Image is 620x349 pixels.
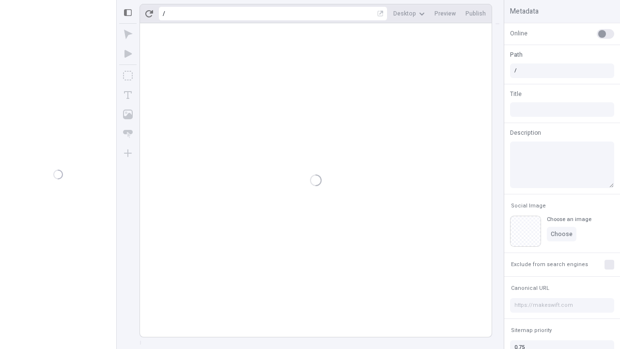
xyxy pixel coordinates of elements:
div: / [163,10,165,17]
span: Title [510,90,522,98]
span: Exclude from search engines [511,261,588,268]
button: Sitemap priority [509,325,554,336]
button: Choose [547,227,576,241]
span: Publish [465,10,486,17]
button: Publish [462,6,490,21]
input: https://makeswift.com [510,298,614,313]
span: Path [510,50,523,59]
span: Preview [434,10,456,17]
button: Canonical URL [509,283,551,294]
span: Desktop [393,10,416,17]
button: Social Image [509,200,548,212]
span: Choose [551,230,573,238]
span: Online [510,29,527,38]
button: Desktop [389,6,429,21]
button: Image [119,106,137,123]
button: Preview [431,6,460,21]
span: Canonical URL [511,285,549,292]
button: Text [119,86,137,104]
button: Box [119,67,137,84]
span: Description [510,128,541,137]
div: Choose an image [547,216,591,223]
span: Sitemap priority [511,327,552,334]
button: Exclude from search engines [509,259,590,270]
button: Button [119,125,137,143]
span: Social Image [511,202,546,209]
